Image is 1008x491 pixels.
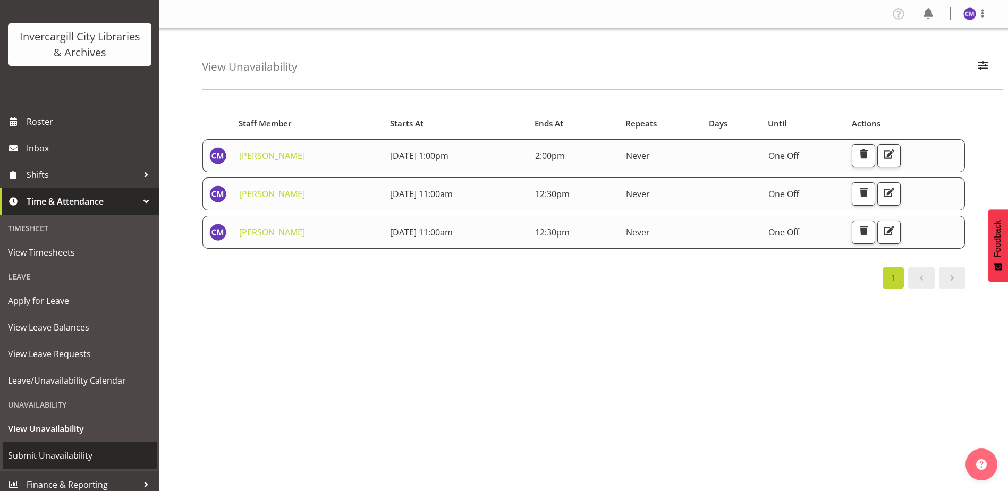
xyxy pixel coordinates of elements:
img: chamique-mamolo11658.jpg [209,224,226,241]
div: Timesheet [3,217,157,239]
button: Filter Employees [972,55,994,79]
div: Leave [3,266,157,287]
img: chamique-mamolo11658.jpg [209,147,226,164]
a: Apply for Leave [3,287,157,314]
span: Days [709,117,727,130]
span: Actions [852,117,880,130]
a: [PERSON_NAME] [239,188,305,200]
span: Staff Member [239,117,292,130]
a: Submit Unavailability [3,442,157,469]
a: Leave/Unavailability Calendar [3,367,157,394]
span: Never [626,226,650,238]
img: chamique-mamolo11658.jpg [963,7,976,20]
span: View Unavailability [8,421,151,437]
span: Inbox [27,140,154,156]
span: Roster [27,114,154,130]
span: [DATE] 11:00am [390,188,453,200]
span: One Off [768,150,799,162]
span: 2:00pm [535,150,565,162]
img: help-xxl-2.png [976,459,987,470]
span: Ends At [535,117,563,130]
a: View Timesheets [3,239,157,266]
span: Submit Unavailability [8,447,151,463]
button: Feedback - Show survey [988,209,1008,282]
button: Delete Unavailability [852,182,875,206]
a: View Leave Requests [3,341,157,367]
a: [PERSON_NAME] [239,150,305,162]
a: View Unavailability [3,416,157,442]
span: View Leave Balances [8,319,151,335]
span: Until [768,117,786,130]
span: Time & Attendance [27,193,138,209]
a: View Leave Balances [3,314,157,341]
button: Edit Unavailability [877,182,901,206]
span: [DATE] 1:00pm [390,150,448,162]
span: Feedback [993,220,1003,257]
span: Apply for Leave [8,293,151,309]
button: Edit Unavailability [877,144,901,167]
span: 12:30pm [535,226,570,238]
span: Leave/Unavailability Calendar [8,373,151,388]
span: One Off [768,226,799,238]
span: Never [626,150,650,162]
button: Delete Unavailability [852,144,875,167]
span: Never [626,188,650,200]
span: View Timesheets [8,244,151,260]
span: One Off [768,188,799,200]
span: Shifts [27,167,138,183]
div: Unavailability [3,394,157,416]
a: [PERSON_NAME] [239,226,305,238]
span: [DATE] 11:00am [390,226,453,238]
img: chamique-mamolo11658.jpg [209,185,226,202]
div: Invercargill City Libraries & Archives [19,29,141,61]
span: View Leave Requests [8,346,151,362]
span: Starts At [390,117,423,130]
h4: View Unavailability [202,61,297,73]
button: Edit Unavailability [877,221,901,244]
button: Delete Unavailability [852,221,875,244]
span: 12:30pm [535,188,570,200]
span: Repeats [625,117,657,130]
